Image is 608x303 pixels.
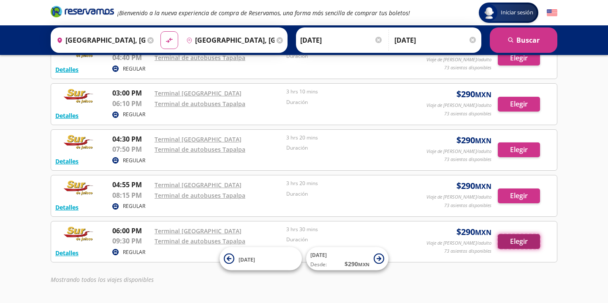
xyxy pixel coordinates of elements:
img: RESERVAMOS [55,88,102,105]
button: [DATE] [220,247,302,270]
p: 3 hrs 20 mins [286,134,414,142]
p: Duración [286,144,414,152]
button: Elegir [498,97,540,112]
em: ¡Bienvenido a la nueva experiencia de compra de Reservamos, una forma más sencilla de comprar tus... [117,9,410,17]
i: Brand Logo [51,5,114,18]
p: 08:15 PM [112,190,150,200]
button: Detalles [55,157,79,166]
span: [DATE] [310,251,327,259]
p: 06:10 PM [112,98,150,109]
small: MXN [358,261,369,268]
small: MXN [475,90,491,99]
p: Viaje de [PERSON_NAME]/adulto [426,240,491,247]
p: REGULAR [123,157,145,164]
button: Elegir [498,234,540,249]
button: Detalles [55,65,79,74]
input: Buscar Destino [183,30,275,51]
p: 3 hrs 20 mins [286,180,414,187]
p: 04:40 PM [112,52,150,63]
p: 09:30 PM [112,236,150,246]
p: 3 hrs 30 mins [286,226,414,233]
p: Duración [286,52,414,60]
small: MXN [475,228,491,237]
p: Duración [286,190,414,198]
p: REGULAR [123,248,145,256]
span: [DATE] [239,256,255,263]
small: MXN [475,182,491,191]
p: 73 asientos disponibles [444,248,491,255]
small: MXN [475,136,491,145]
button: Elegir [498,142,540,157]
p: Viaje de [PERSON_NAME]/adulto [426,194,491,201]
p: 73 asientos disponibles [444,64,491,71]
a: Terminal [GEOGRAPHIC_DATA] [155,135,242,143]
p: 73 asientos disponibles [444,156,491,163]
span: Iniciar sesión [497,8,537,17]
a: Terminal [GEOGRAPHIC_DATA] [155,89,242,97]
p: 73 asientos disponibles [444,110,491,117]
button: Detalles [55,111,79,120]
a: Terminal de autobuses Tapalpa [155,54,245,62]
p: 73 asientos disponibles [444,202,491,209]
span: $ 290 [456,180,491,192]
a: Brand Logo [51,5,114,20]
img: RESERVAMOS [55,226,102,243]
span: Desde: [310,261,327,268]
button: Elegir [498,51,540,66]
em: Mostrando todos los viajes disponibles [51,276,154,284]
input: Elegir Fecha [300,30,383,51]
span: $ 290 [456,226,491,238]
button: Buscar [490,27,557,53]
a: Terminal de autobuses Tapalpa [155,191,245,199]
a: Terminal de autobuses Tapalpa [155,100,245,108]
a: Terminal [GEOGRAPHIC_DATA] [155,227,242,235]
p: 3 hrs 10 mins [286,88,414,96]
input: Buscar Origen [53,30,145,51]
span: $ 290 [456,88,491,101]
a: Terminal de autobuses Tapalpa [155,145,245,153]
img: RESERVAMOS [55,134,102,151]
p: REGULAR [123,65,145,73]
img: RESERVAMOS [55,180,102,197]
button: Elegir [498,188,540,203]
p: Duración [286,236,414,243]
p: Viaje de [PERSON_NAME]/adulto [426,102,491,109]
a: Terminal de autobuses Tapalpa [155,237,245,245]
input: Opcional [394,30,477,51]
p: 03:00 PM [112,88,150,98]
p: 04:55 PM [112,180,150,190]
p: 04:30 PM [112,134,150,144]
p: 07:50 PM [112,144,150,154]
button: [DATE]Desde:$290MXN [306,247,388,270]
p: 06:00 PM [112,226,150,236]
p: REGULAR [123,202,145,210]
button: Detalles [55,248,79,257]
a: Terminal [GEOGRAPHIC_DATA] [155,181,242,189]
span: $ 290 [456,134,491,147]
p: Viaje de [PERSON_NAME]/adulto [426,148,491,155]
button: Detalles [55,203,79,212]
p: REGULAR [123,111,145,118]
p: Duración [286,98,414,106]
p: Viaje de [PERSON_NAME]/adulto [426,56,491,63]
span: $ 290 [345,259,369,268]
button: English [547,8,557,18]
